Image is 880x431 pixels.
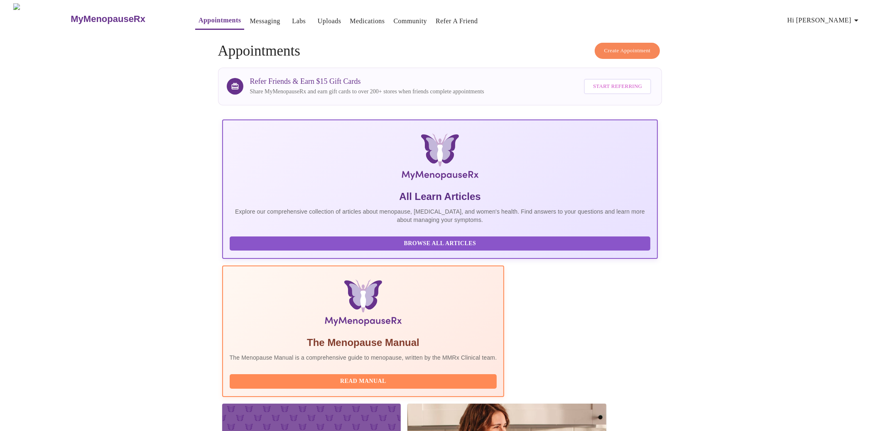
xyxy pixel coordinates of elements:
[230,374,497,389] button: Read Manual
[582,75,653,98] a: Start Referring
[70,5,179,34] a: MyMenopauseRx
[432,13,481,29] button: Refer a Friend
[71,14,145,24] h3: MyMenopauseRx
[286,13,312,29] button: Labs
[230,190,651,203] h5: All Learn Articles
[784,12,865,29] button: Hi [PERSON_NAME]
[250,88,484,96] p: Share MyMenopauseRx and earn gift cards to over 200+ stores when friends complete appointments
[394,15,427,27] a: Community
[13,3,70,34] img: MyMenopauseRx Logo
[238,239,642,249] span: Browse All Articles
[195,12,244,30] button: Appointments
[218,43,662,59] h4: Appointments
[595,43,660,59] button: Create Appointment
[230,353,497,362] p: The Menopause Manual is a comprehensive guide to menopause, written by the MMRx Clinical team.
[250,77,484,86] h3: Refer Friends & Earn $15 Gift Cards
[230,207,651,224] p: Explore our comprehensive collection of articles about menopause, [MEDICAL_DATA], and women's hea...
[230,377,499,384] a: Read Manual
[295,134,585,183] img: MyMenopauseRx Logo
[230,336,497,349] h5: The Menopause Manual
[199,15,241,26] a: Appointments
[346,13,388,29] button: Medications
[350,15,385,27] a: Medications
[390,13,431,29] button: Community
[604,46,651,56] span: Create Appointment
[318,15,341,27] a: Uploads
[250,15,280,27] a: Messaging
[230,239,653,246] a: Browse All Articles
[584,79,651,94] button: Start Referring
[314,13,345,29] button: Uploads
[436,15,478,27] a: Refer a Friend
[593,82,642,91] span: Start Referring
[230,236,651,251] button: Browse All Articles
[246,13,283,29] button: Messaging
[292,15,306,27] a: Labs
[272,280,454,329] img: Menopause Manual
[238,376,489,387] span: Read Manual
[787,15,861,26] span: Hi [PERSON_NAME]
